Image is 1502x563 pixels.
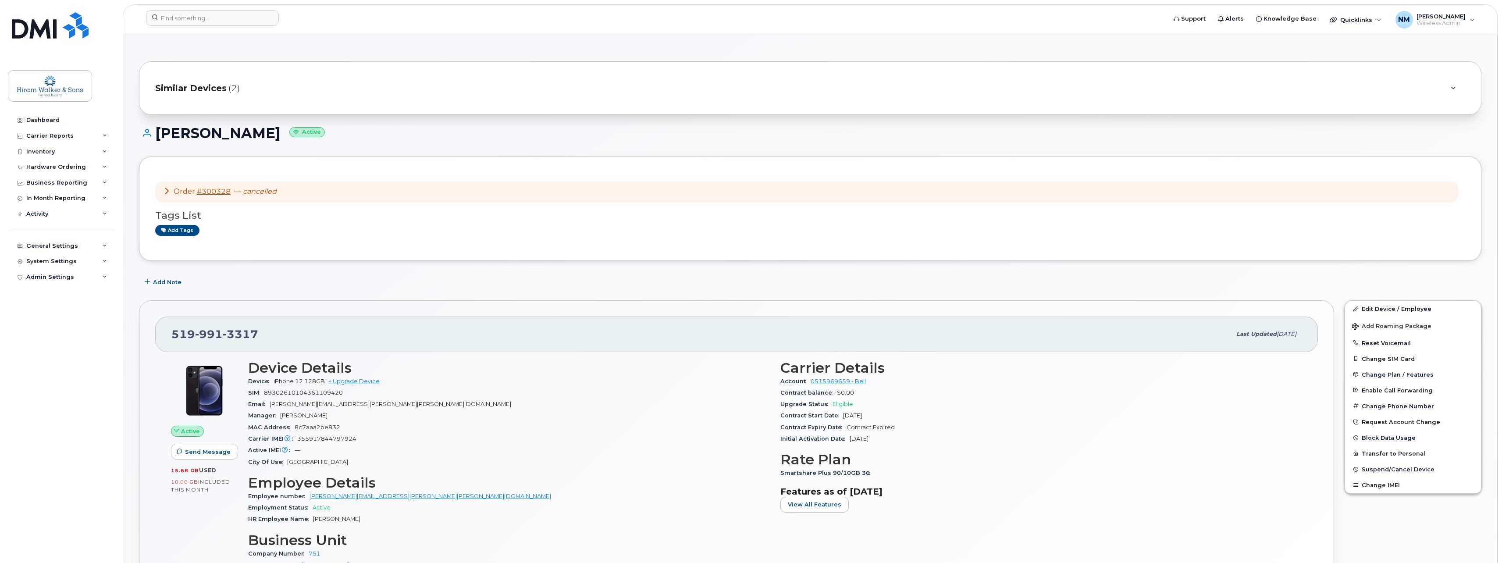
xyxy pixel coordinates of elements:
[228,82,240,95] span: (2)
[248,447,295,453] span: Active IMEI
[248,424,295,431] span: MAC Address
[1345,301,1481,317] a: Edit Device / Employee
[1277,331,1296,337] span: [DATE]
[178,364,231,417] img: iPhone_12.jpg
[788,500,841,509] span: View All Features
[155,225,199,236] a: Add tags
[248,475,770,491] h3: Employee Details
[310,493,551,499] a: [PERSON_NAME][EMAIL_ADDRESS][PERSON_NAME][PERSON_NAME][DOMAIN_NAME]
[1345,461,1481,477] button: Suspend/Cancel Device
[1345,335,1481,351] button: Reset Voicemail
[1345,398,1481,414] button: Change Phone Number
[181,427,200,435] span: Active
[171,328,258,341] span: 519
[1362,387,1433,393] span: Enable Call Forwarding
[295,424,340,431] span: 8c7aaa2be832
[174,187,195,196] span: Order
[1236,331,1277,337] span: Last updated
[195,328,223,341] span: 991
[297,435,356,442] span: 355917844797924
[1345,445,1481,461] button: Transfer to Personal
[223,328,258,341] span: 3317
[243,187,277,196] em: cancelled
[780,486,1302,497] h3: Features as of [DATE]
[139,274,189,290] button: Add Note
[780,360,1302,376] h3: Carrier Details
[248,401,270,407] span: Email
[1345,382,1481,398] button: Enable Call Forwarding
[780,470,875,476] span: Smartshare Plus 90/10GB 36
[155,210,1465,221] h3: Tags List
[264,389,343,396] span: 89302610104361109420
[1345,351,1481,367] button: Change SIM Card
[155,82,227,95] span: Similar Devices
[171,478,230,493] span: included this month
[780,389,837,396] span: Contract balance
[171,444,238,460] button: Send Message
[248,516,313,522] span: HR Employee Name
[248,389,264,396] span: SIM
[153,278,182,286] span: Add Note
[328,378,380,385] a: + Upgrade Device
[199,467,217,474] span: used
[280,412,327,419] span: [PERSON_NAME]
[270,401,511,407] span: [PERSON_NAME][EMAIL_ADDRESS][PERSON_NAME][PERSON_NAME][DOMAIN_NAME]
[780,401,833,407] span: Upgrade Status
[171,479,198,485] span: 10.00 GB
[287,459,348,465] span: [GEOGRAPHIC_DATA]
[295,447,300,453] span: —
[843,412,862,419] span: [DATE]
[1352,323,1431,331] span: Add Roaming Package
[248,360,770,376] h3: Device Details
[780,378,811,385] span: Account
[234,187,277,196] span: —
[313,516,360,522] span: [PERSON_NAME]
[847,424,895,431] span: Contract Expired
[1345,414,1481,430] button: Request Account Change
[309,550,320,557] a: 751
[248,493,310,499] span: Employee number
[1362,466,1434,473] span: Suspend/Cancel Device
[780,412,843,419] span: Contract Start Date
[780,452,1302,467] h3: Rate Plan
[850,435,868,442] span: [DATE]
[248,412,280,419] span: Manager
[780,497,849,513] button: View All Features
[248,532,770,548] h3: Business Unit
[1345,430,1481,445] button: Block Data Usage
[171,467,199,474] span: 15.68 GB
[274,378,325,385] span: iPhone 12 128GB
[780,435,850,442] span: Initial Activation Date
[289,127,325,137] small: Active
[833,401,853,407] span: Eligible
[1345,477,1481,493] button: Change IMEI
[837,389,854,396] span: $0.00
[248,459,287,465] span: City Of Use
[248,504,313,511] span: Employment Status
[248,378,274,385] span: Device
[185,448,231,456] span: Send Message
[197,187,231,196] a: #300328
[248,435,297,442] span: Carrier IMEI
[780,424,847,431] span: Contract Expiry Date
[1345,367,1481,382] button: Change Plan / Features
[811,378,866,385] a: 0515969659 - Bell
[139,125,1481,141] h1: [PERSON_NAME]
[1345,317,1481,335] button: Add Roaming Package
[313,504,331,511] span: Active
[1362,371,1434,378] span: Change Plan / Features
[248,550,309,557] span: Company Number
